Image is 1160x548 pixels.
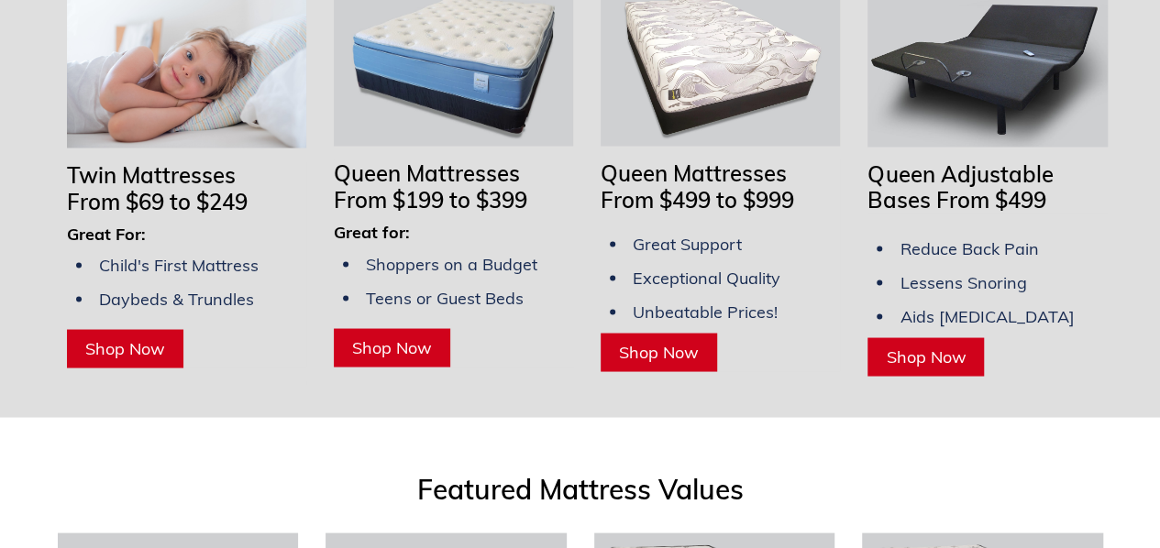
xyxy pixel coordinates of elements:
span: Shop Now [85,337,165,358]
span: Great Support [633,233,742,254]
span: Teens or Guest Beds [366,287,524,308]
span: Queen Adjustable Bases From $499 [867,159,1053,214]
span: Lessens Snoring [900,271,1026,292]
span: Shop Now [886,345,966,367]
span: Shop Now [352,336,432,357]
span: From $199 to $399 [334,185,527,213]
span: Great For: [67,223,146,244]
span: From $69 to $249 [67,187,248,214]
a: Shop Now [867,337,984,376]
a: Shop Now [334,328,450,367]
span: Shoppers on a Budget [366,253,537,274]
span: From $499 to $999 [601,185,794,213]
span: Queen Mattresses [334,159,520,186]
span: Queen Mattresses [601,159,787,186]
a: Shop Now [601,333,717,371]
span: Daybeds & Trundles [99,288,254,309]
span: Twin Mattresses [67,160,236,188]
span: Aids [MEDICAL_DATA] [900,305,1074,326]
span: Great for: [334,221,410,242]
a: Shop Now [67,329,183,367]
span: Shop Now [619,341,699,362]
span: Child's First Mattress [99,254,259,275]
span: Reduce Back Pain [900,237,1038,258]
span: Featured Mattress Values [417,471,744,506]
span: Exceptional Quality [633,267,780,288]
span: Unbeatable Prices! [633,301,778,322]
